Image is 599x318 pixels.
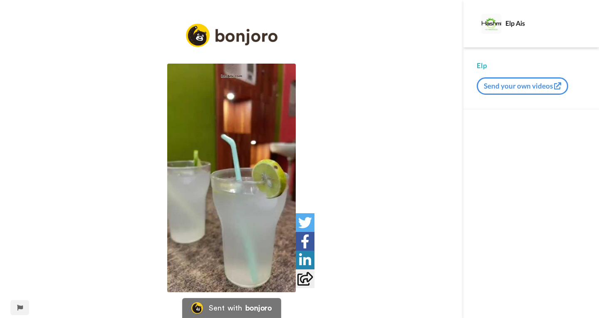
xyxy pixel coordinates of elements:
[505,19,585,27] div: Elp Ais
[477,61,586,71] div: Elp
[186,24,277,47] img: logo_full.png
[182,298,281,318] a: Bonjoro LogoSent withbonjoro
[481,14,501,34] img: Profile Image
[245,304,272,312] div: bonjoro
[477,77,568,95] button: Send your own videos
[191,302,203,314] img: Bonjoro Logo
[167,64,296,292] img: 4ff69512-dbc3-4d9f-b25c-37b1c333a9e6_thumbnail_source_1709883012.jpg
[209,304,242,312] div: Sent with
